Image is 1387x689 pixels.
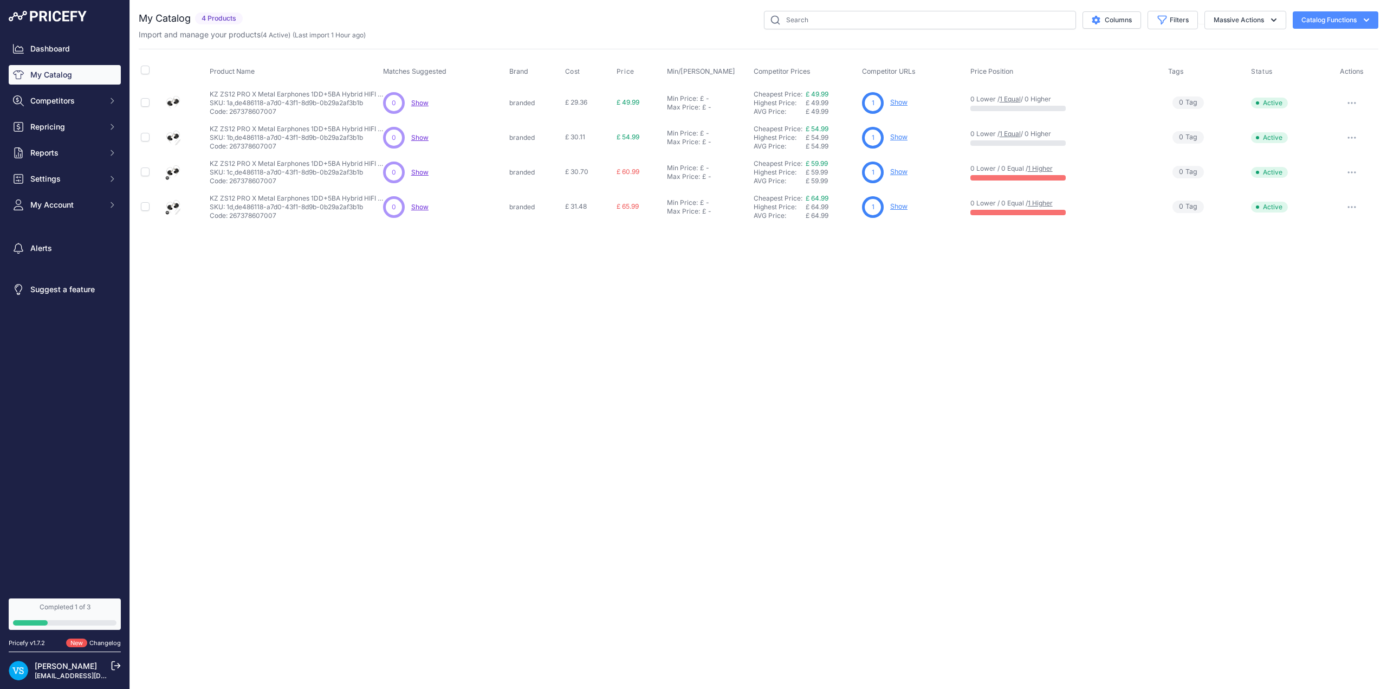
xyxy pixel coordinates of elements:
div: Highest Price: [754,168,806,177]
span: Matches Suggested [383,67,446,75]
a: Cheapest Price: [754,159,802,168]
div: AVG Price: [754,107,806,116]
div: £ 49.99 [806,107,858,116]
a: 1 Higher [1028,164,1053,172]
div: - [704,94,709,103]
p: branded [509,203,561,211]
button: Filters [1148,11,1198,29]
a: £ 64.99 [806,194,828,202]
div: Max Price: [667,138,700,146]
span: 0 [1179,98,1183,108]
a: Changelog [89,639,121,647]
span: £ 64.99 [806,203,828,211]
div: Max Price: [667,172,700,181]
p: 0 Lower / / 0 Higher [970,130,1158,138]
a: 1 Higher [1028,199,1053,207]
div: £ 64.99 [806,211,858,220]
div: Completed 1 of 3 [13,603,116,611]
span: Reports [30,147,101,158]
span: Active [1251,167,1288,178]
p: branded [509,133,561,142]
span: £ 60.99 [617,168,639,176]
div: - [706,207,711,216]
span: £ 31.48 [565,202,587,210]
span: Competitors [30,95,101,106]
button: Repricing [9,117,121,137]
button: Massive Actions [1204,11,1286,29]
a: Cheapest Price: [754,125,802,133]
img: Pricefy Logo [9,11,87,22]
button: Columns [1083,11,1141,29]
span: £ 65.99 [617,202,639,210]
div: AVG Price: [754,177,806,185]
span: Competitor URLs [862,67,916,75]
span: 0 [1179,132,1183,143]
span: Tag [1172,96,1204,109]
p: Code: 267378607007 [210,142,383,151]
a: 1 Equal [1000,95,1021,103]
a: [PERSON_NAME] [35,661,97,671]
div: £ [702,138,706,146]
span: (Last import 1 Hour ago) [293,31,366,39]
div: £ [702,103,706,112]
span: Price Position [970,67,1013,75]
button: Cost [565,67,582,76]
span: 0 [1179,202,1183,212]
div: £ [700,198,704,207]
div: - [706,172,711,181]
p: branded [509,168,561,177]
span: Brand [509,67,528,75]
span: Price [617,67,634,76]
span: £ 49.99 [806,99,828,107]
div: - [704,164,709,172]
span: New [66,639,87,648]
a: Show [411,168,429,176]
span: £ 30.11 [565,133,585,141]
a: Completed 1 of 3 [9,598,121,630]
a: Cheapest Price: [754,90,802,98]
div: Highest Price: [754,133,806,142]
span: Active [1251,98,1288,108]
div: - [706,103,711,112]
span: 4 Products [195,12,243,25]
button: Settings [9,169,121,189]
p: Code: 267378607007 [210,177,383,185]
span: 1 [872,202,874,212]
p: SKU: 1d,de486118-a7d0-43f1-8d9b-0b29a2af3b1b [210,203,383,211]
span: 0 [392,133,396,143]
span: 0 [392,202,396,212]
div: AVG Price: [754,142,806,151]
span: Tag [1172,131,1204,144]
span: 0 [392,168,396,177]
div: Min Price: [667,164,698,172]
span: Min/[PERSON_NAME] [667,67,735,75]
p: KZ ZS12 PRO X Metal Earphones 1DD+5BA Hybrid HIFI Bass In Ear Monitor Headphones [210,194,383,203]
span: Settings [30,173,101,184]
span: £ 54.99 [806,133,828,141]
span: Tag [1172,201,1204,213]
span: £ 59.99 [806,168,828,176]
a: 4 Active [263,31,288,39]
button: Catalog Functions [1293,11,1378,29]
a: £ 59.99 [806,159,828,168]
p: 0 Lower / / 0 Higher [970,95,1158,104]
a: Show [411,133,429,141]
div: Min Price: [667,94,698,103]
p: KZ ZS12 PRO X Metal Earphones 1DD+5BA Hybrid HIFI Bass In Ear Monitor Headphones [210,125,383,133]
p: Code: 267378607007 [210,107,383,116]
div: AVG Price: [754,211,806,220]
button: Status [1251,67,1275,76]
span: Product Name [210,67,255,75]
input: Search [764,11,1076,29]
span: 0 [1179,167,1183,177]
span: ( ) [261,31,290,39]
div: £ [702,172,706,181]
span: Actions [1340,67,1364,75]
div: £ 54.99 [806,142,858,151]
a: [EMAIL_ADDRESS][DOMAIN_NAME] [35,672,148,680]
div: Min Price: [667,198,698,207]
div: £ [700,164,704,172]
span: Tag [1172,166,1204,178]
span: £ 29.36 [565,98,587,106]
